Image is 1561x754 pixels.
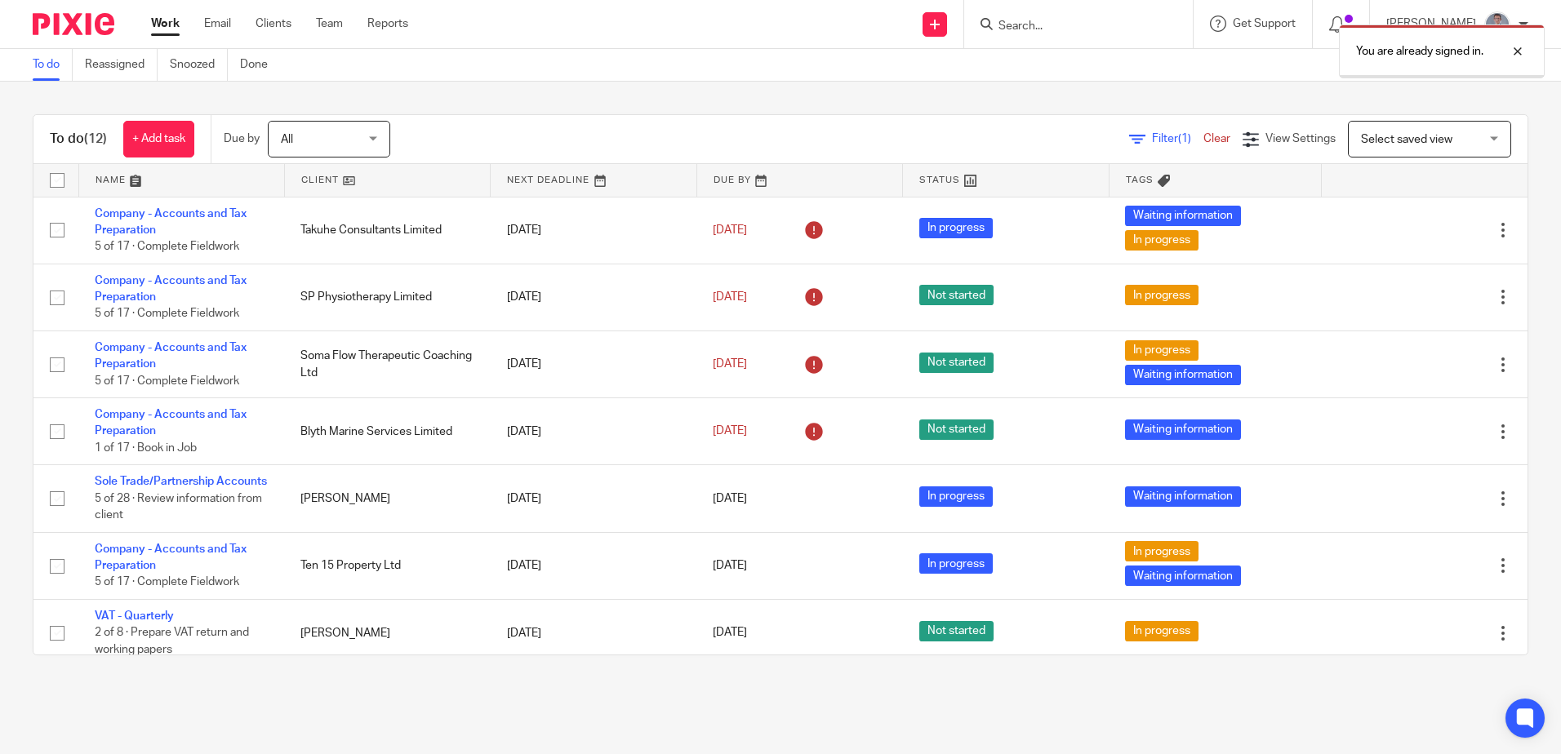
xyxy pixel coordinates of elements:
span: In progress [1125,230,1199,251]
td: SP Physiotherapy Limited [284,264,490,330]
span: In progress [919,486,993,507]
span: (1) [1178,133,1191,144]
span: Not started [919,285,994,305]
span: [DATE] [713,358,747,370]
td: [PERSON_NAME] [284,599,490,666]
a: Company - Accounts and Tax Preparation [95,543,247,571]
img: Pixie [33,13,114,35]
span: Not started [919,419,994,440]
a: To do [33,49,73,81]
a: Reports [367,16,408,32]
a: + Add task [123,121,194,157]
a: Clients [256,16,291,32]
span: [DATE] [713,426,747,437]
span: 5 of 17 · Complete Fieldwork [95,241,239,252]
span: [DATE] [713,628,747,639]
span: 5 of 28 · Review information from client [95,493,262,521]
td: Blyth Marine Services Limited [284,398,490,465]
a: Work [151,16,180,32]
span: [DATE] [713,560,747,571]
span: 5 of 17 · Complete Fieldwork [95,577,239,588]
td: Soma Flow Therapeutic Coaching Ltd [284,330,490,397]
span: In progress [1125,340,1199,361]
td: [DATE] [491,197,696,264]
td: [DATE] [491,264,696,330]
span: [DATE] [713,224,747,236]
p: You are already signed in. [1356,43,1483,60]
a: Done [240,49,280,81]
a: Email [204,16,231,32]
h1: To do [50,131,107,148]
span: Not started [919,353,994,373]
a: Company - Accounts and Tax Preparation [95,409,247,437]
span: 5 of 17 · Complete Fieldwork [95,375,239,387]
span: 5 of 17 · Complete Fieldwork [95,308,239,320]
a: VAT - Quarterly [95,610,174,622]
span: In progress [919,218,993,238]
span: In progress [1125,621,1199,641]
td: [DATE] [491,465,696,532]
a: Clear [1203,133,1230,144]
span: Waiting information [1125,419,1241,440]
p: Due by [224,131,260,147]
td: [DATE] [491,330,696,397]
td: Ten 15 Property Ltd [284,532,490,599]
span: Waiting information [1125,486,1241,507]
span: Waiting information [1125,365,1241,385]
a: Company - Accounts and Tax Preparation [95,342,247,370]
a: Snoozed [170,49,228,81]
td: [DATE] [491,599,696,666]
span: Filter [1152,133,1203,144]
span: Select saved view [1361,134,1452,145]
span: 1 of 17 · Book in Job [95,442,197,454]
a: Sole Trade/Partnership Accounts [95,476,267,487]
td: Takuhe Consultants Limited [284,197,490,264]
span: [DATE] [713,493,747,504]
td: [PERSON_NAME] [284,465,490,532]
span: View Settings [1265,133,1336,144]
span: In progress [1125,541,1199,561]
td: [DATE] [491,398,696,465]
span: All [281,134,293,145]
span: In progress [919,553,993,574]
a: Team [316,16,343,32]
a: Company - Accounts and Tax Preparation [95,275,247,303]
td: [DATE] [491,532,696,599]
span: 2 of 8 · Prepare VAT return and working papers [95,628,249,656]
span: (12) [84,132,107,145]
span: In progress [1125,285,1199,305]
a: Reassigned [85,49,158,81]
span: Waiting information [1125,206,1241,226]
span: Tags [1126,175,1154,184]
span: Waiting information [1125,565,1241,586]
span: Not started [919,621,994,641]
a: Company - Accounts and Tax Preparation [95,208,247,236]
img: DSC05254%20(1).jpg [1484,11,1510,38]
span: [DATE] [713,291,747,303]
